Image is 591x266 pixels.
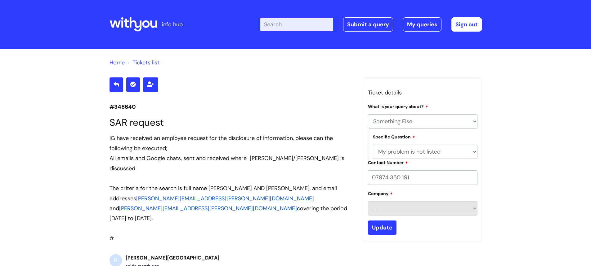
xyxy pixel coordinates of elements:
[368,159,408,165] label: Contact Number
[110,59,125,66] a: Home
[260,17,482,32] div: | -
[110,58,125,68] li: Solution home
[368,103,428,109] label: What is your query about?
[132,59,159,66] a: Tickets list
[260,18,333,31] input: Search
[162,20,183,29] p: info hub
[343,17,393,32] a: Submit a query
[126,58,159,68] li: Tickets list
[110,185,338,202] span: The criteria for the search is full name [PERSON_NAME] AND [PERSON_NAME], and email addresses
[136,195,314,202] a: [PERSON_NAME][EMAIL_ADDRESS][PERSON_NAME][DOMAIN_NAME]
[110,205,119,212] span: and
[119,205,297,212] span: [PERSON_NAME][EMAIL_ADDRESS][PERSON_NAME][DOMAIN_NAME]
[110,102,355,112] p: #348640
[373,133,415,140] label: Specific Question
[368,220,396,235] input: Update
[110,155,346,172] span: All emails and Google chats, sent and received where [PERSON_NAME]/[PERSON_NAME] is discussed.
[368,88,478,98] h3: Ticket details
[403,17,441,32] a: My queries
[110,117,355,128] h1: SAR request
[451,17,482,32] a: Sign out
[110,134,334,152] span: IG have received an employee request for the disclosure of information, please can the following ...
[126,255,219,261] b: [PERSON_NAME][GEOGRAPHIC_DATA]
[110,133,355,243] div: #
[368,190,393,196] label: Company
